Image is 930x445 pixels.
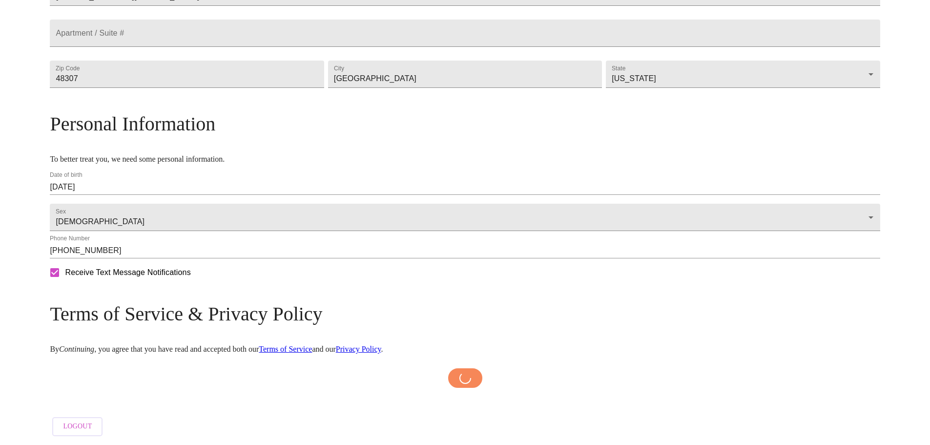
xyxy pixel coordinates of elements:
div: [US_STATE] [606,61,880,88]
h3: Terms of Service & Privacy Policy [50,302,880,325]
button: Logout [52,417,103,436]
label: Phone Number [50,236,90,242]
em: Continuing [59,345,94,353]
div: [DEMOGRAPHIC_DATA] [50,204,880,231]
span: Logout [63,421,92,433]
p: By , you agree that you have read and accepted both our and our . [50,345,880,354]
h3: Personal Information [50,112,880,135]
a: Terms of Service [259,345,312,353]
p: To better treat you, we need some personal information. [50,155,880,164]
span: Receive Text Message Notifications [65,267,190,278]
label: Date of birth [50,172,83,178]
a: Privacy Policy [336,345,381,353]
